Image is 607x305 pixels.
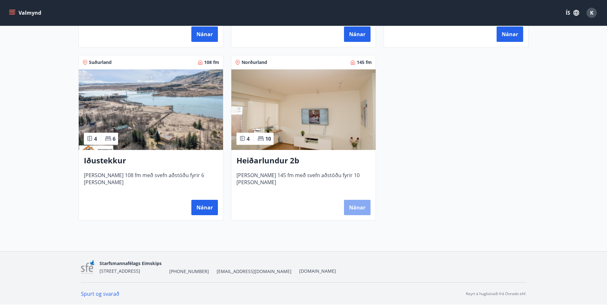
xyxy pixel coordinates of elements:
[79,69,223,150] img: Paella dish
[562,7,583,19] button: ÍS
[100,260,162,266] span: Starfsmannafélags Eimskips
[231,69,376,150] img: Paella dish
[191,200,218,215] button: Nánar
[84,172,218,193] span: [PERSON_NAME] 108 fm með svefn aðstöðu fyrir 6 [PERSON_NAME]
[100,268,140,274] span: [STREET_ADDRESS]
[344,27,371,42] button: Nánar
[344,200,371,215] button: Nánar
[204,59,219,66] span: 108 fm
[299,268,336,274] a: [DOMAIN_NAME]
[81,290,119,297] a: Spurt og svarað
[247,135,250,142] span: 4
[84,155,218,167] h3: Iðustekkur
[242,59,267,66] span: Norðurland
[113,135,116,142] span: 6
[169,268,209,275] span: [PHONE_NUMBER]
[89,59,112,66] span: Suðurland
[191,27,218,42] button: Nánar
[81,260,95,274] img: 7sa1LslLnpN6OqSLT7MqncsxYNiZGdZT4Qcjshc2.png
[236,172,371,193] span: [PERSON_NAME] 145 fm með svefn aðstöðu fyrir 10 [PERSON_NAME]
[94,135,97,142] span: 4
[265,135,271,142] span: 10
[466,291,526,297] p: Keyrt á hugbúnaði frá Dorado ehf.
[497,27,523,42] button: Nánar
[357,59,372,66] span: 145 fm
[590,9,594,16] span: K
[236,155,371,167] h3: Heiðarlundur 2b
[584,5,599,20] button: K
[8,7,44,19] button: menu
[217,268,292,275] span: [EMAIL_ADDRESS][DOMAIN_NAME]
